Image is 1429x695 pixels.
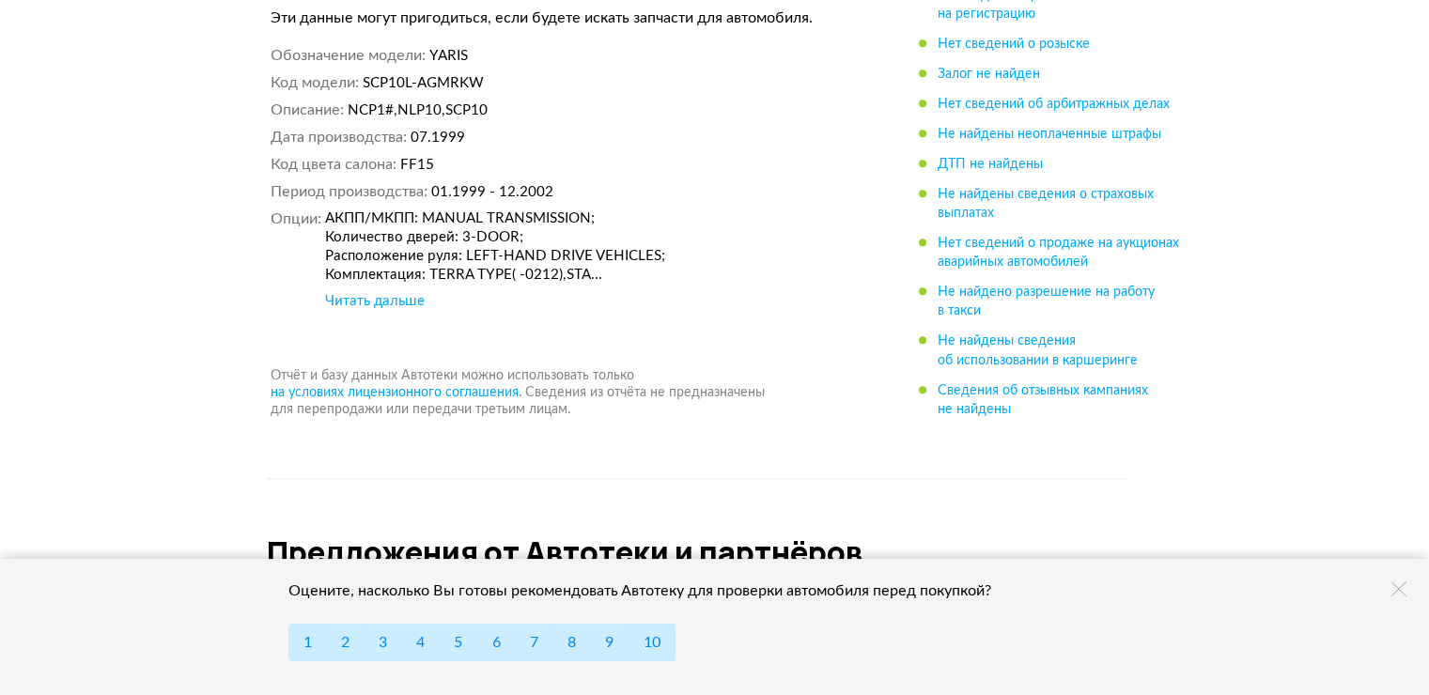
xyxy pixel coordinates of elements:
span: 10 [643,635,660,650]
span: SCP10L-AGMRKW [363,76,484,90]
dt: Дата производства [271,128,407,147]
span: Не найдены сведения об использовании в каршеринге [938,334,1138,366]
span: Не найдено разрешение на работу в такси [938,286,1155,317]
button: 9 [590,624,629,661]
span: Нет сведений об арбитражных делах [938,98,1170,111]
span: Залог не найден [938,68,1040,81]
span: 1 [303,635,312,650]
dt: Описание [271,100,344,120]
dt: Обозначение модели [271,46,426,66]
span: Не найдены неоплаченные штрафы [938,128,1161,141]
dt: Опции [271,209,321,311]
div: Оцените, насколько Вы готовы рекомендовать Автотеку для проверки автомобиля перед покупкой? [288,581,1017,600]
span: 07.1999 [411,131,465,145]
button: 7 [515,624,553,661]
span: 7 [530,635,538,650]
span: 2 [341,635,349,650]
button: 8 [552,624,591,661]
span: ДТП не найдены [938,158,1043,171]
span: YARIS [429,49,468,63]
button: 3 [364,624,402,661]
span: NCP1#,NLP10,SCP10 [348,103,488,117]
span: 01.1999 - 12.2002 [431,185,553,199]
span: 3 [379,635,387,650]
span: 8 [567,635,576,650]
span: 9 [605,635,614,650]
div: Отчёт и базу данных Автотеки можно использовать только . Сведения из отчёта не предназначены для ... [248,367,885,418]
dt: Период производства [271,182,427,202]
span: Предложения от Автотеки и партнёров [267,532,862,573]
span: 4 [416,635,425,650]
button: 10 [628,624,675,661]
span: 5 [454,635,462,650]
span: Сведения об отзывных кампаниях не найдены [938,383,1148,415]
button: 6 [477,624,516,661]
span: на условиях лицензионного соглашения [271,386,519,399]
div: Читать дальше [325,292,425,311]
button: 5 [439,624,477,661]
div: АКПП/МКПП: MANUAL TRANSMISSION; Количество дверей: 3-DOOR; Расположение руля: LEFT-HAND DRIVE VEH... [325,209,862,285]
dt: Код цвета салона [271,155,396,175]
span: 6 [492,635,501,650]
span: Нет сведений о продаже на аукционах аварийных автомобилей [938,237,1179,269]
button: 1 [288,624,327,661]
span: Нет сведений о розыске [938,38,1090,51]
button: 4 [401,624,440,661]
dt: Код модели [271,73,359,93]
span: FF15 [400,158,434,172]
span: Не найдены сведения о страховых выплатах [938,188,1154,220]
button: 2 [326,624,365,661]
p: Эти данные могут пригодиться, если будете искать запчасти для автомобиля. [271,8,862,27]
